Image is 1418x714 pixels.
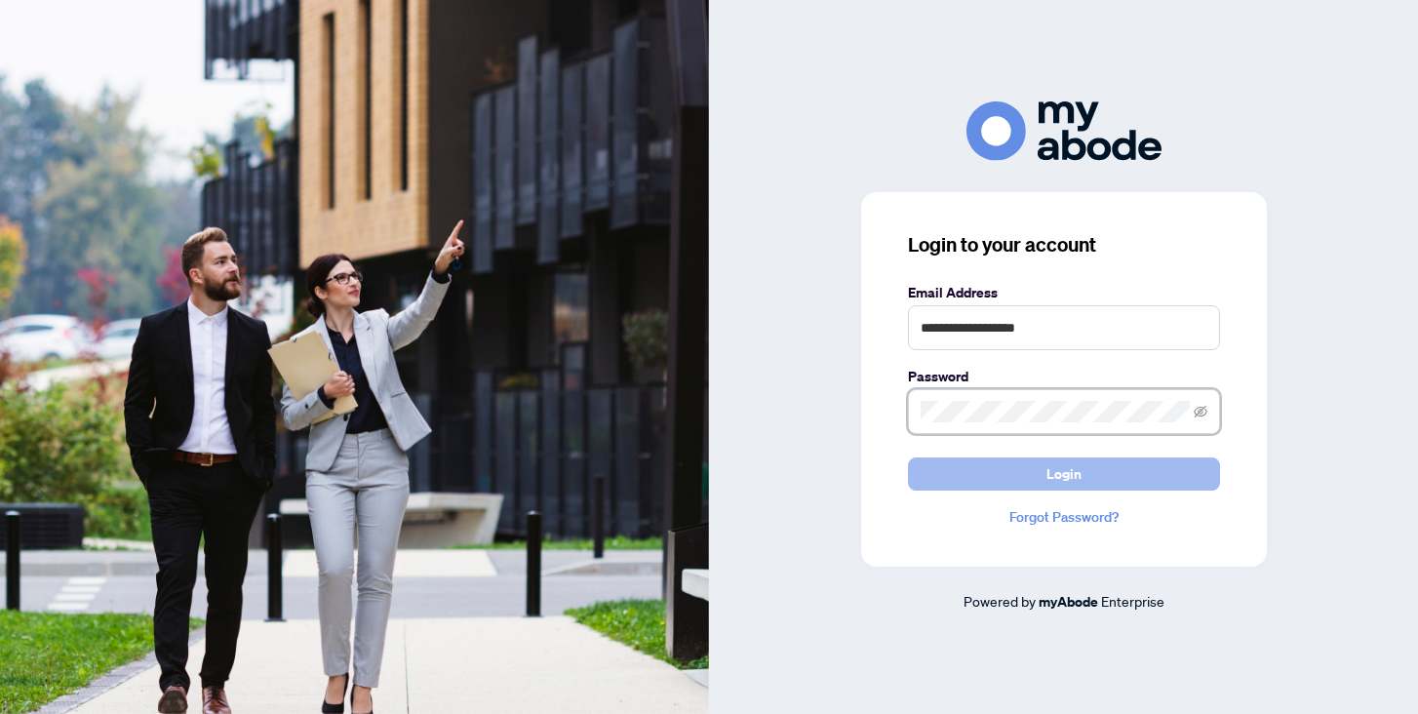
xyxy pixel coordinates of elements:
label: Password [908,366,1220,387]
span: eye-invisible [1194,405,1207,418]
button: Login [908,457,1220,491]
span: Powered by [964,592,1036,610]
a: Forgot Password? [908,506,1220,528]
a: myAbode [1039,591,1098,613]
img: ma-logo [966,101,1162,161]
h3: Login to your account [908,231,1220,258]
label: Email Address [908,282,1220,303]
span: Login [1046,458,1082,490]
span: Enterprise [1101,592,1164,610]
